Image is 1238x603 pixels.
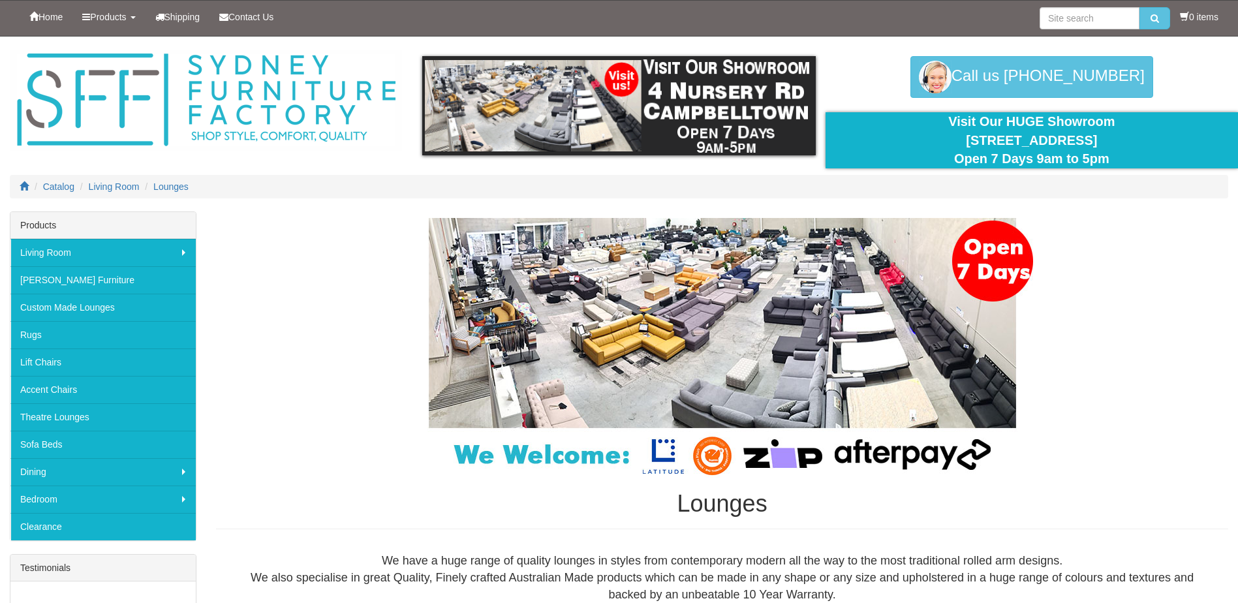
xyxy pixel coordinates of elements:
img: Lounges [396,218,1049,478]
a: Clearance [10,513,196,540]
a: Living Room [89,181,140,192]
a: Lounges [153,181,189,192]
a: Lift Chairs [10,348,196,376]
a: Catalog [43,181,74,192]
span: Contact Us [228,12,273,22]
img: Sydney Furniture Factory [10,50,402,151]
a: Theatre Lounges [10,403,196,431]
input: Site search [1040,7,1139,29]
a: Custom Made Lounges [10,294,196,321]
a: Bedroom [10,486,196,513]
li: 0 items [1180,10,1218,23]
span: Products [90,12,126,22]
a: Living Room [10,239,196,266]
a: Sofa Beds [10,431,196,458]
span: Shipping [164,12,200,22]
a: Rugs [10,321,196,348]
a: Dining [10,458,196,486]
a: Shipping [146,1,210,33]
div: Testimonials [10,555,196,581]
div: Products [10,212,196,239]
a: [PERSON_NAME] Furniture [10,266,196,294]
a: Contact Us [209,1,283,33]
div: Visit Our HUGE Showroom [STREET_ADDRESS] Open 7 Days 9am to 5pm [835,112,1228,168]
a: Home [20,1,72,33]
h1: Lounges [216,491,1228,517]
span: Home [39,12,63,22]
a: Accent Chairs [10,376,196,403]
a: Products [72,1,145,33]
img: showroom.gif [422,56,815,155]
